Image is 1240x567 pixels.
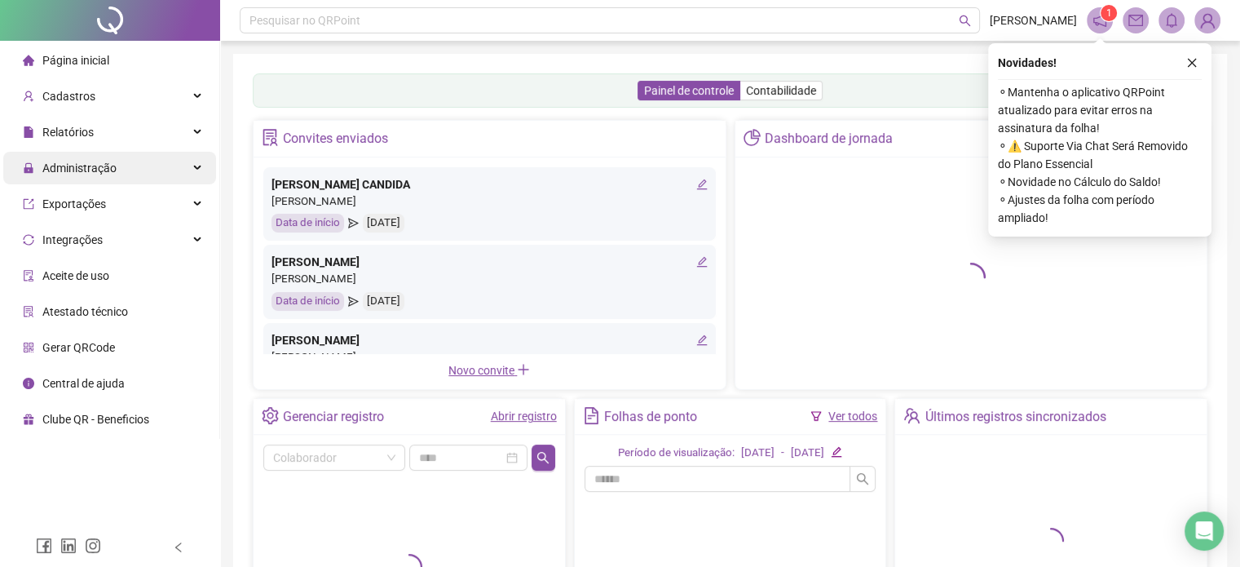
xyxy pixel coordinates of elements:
span: pie-chart [744,129,761,146]
span: gift [23,414,34,425]
span: Relatórios [42,126,94,139]
span: audit [23,270,34,281]
span: edit [831,446,841,457]
span: Gerar QRCode [42,341,115,354]
span: Administração [42,162,117,175]
div: Convites enviados [283,125,388,153]
span: Clube QR - Beneficios [42,413,149,426]
span: send [348,292,359,311]
div: Data de início [271,292,344,311]
span: send [348,214,359,233]
span: info-circle [23,378,34,389]
span: close [1186,57,1198,69]
a: Abrir registro [491,410,557,423]
span: search [959,15,971,27]
span: Exportações [42,197,106,210]
div: [PERSON_NAME] [271,271,708,288]
span: ⚬ Mantenha o aplicativo QRPoint atualizado para evitar erros na assinatura da folha! [998,83,1202,137]
span: edit [696,179,708,190]
span: search [856,472,869,485]
span: 1 [1106,7,1112,19]
span: Integrações [42,233,103,246]
div: Gerenciar registro [283,403,384,431]
div: [DATE] [363,292,404,311]
span: instagram [85,538,101,554]
span: ⚬ Novidade no Cálculo do Saldo! [998,173,1202,191]
span: plus [517,363,530,376]
div: - [781,445,784,462]
span: solution [23,306,34,317]
span: Contabilidade [746,84,816,97]
div: Período de visualização: [618,445,735,462]
div: [PERSON_NAME] [271,331,708,349]
span: loading [956,263,986,292]
span: Cadastros [42,90,95,103]
span: qrcode [23,342,34,353]
span: lock [23,162,34,174]
span: Atestado técnico [42,305,128,318]
span: user-add [23,91,34,102]
div: [PERSON_NAME] [271,349,708,366]
span: filter [810,410,822,422]
span: Central de ajuda [42,377,125,390]
span: Aceite de uso [42,269,109,282]
span: sync [23,234,34,246]
div: [DATE] [791,445,824,462]
div: [DATE] [363,214,404,233]
span: edit [696,256,708,268]
span: Painel de controle [644,84,734,97]
span: file-text [583,407,600,424]
img: 69465 [1195,8,1220,33]
span: search [536,451,549,464]
div: Dashboard de jornada [765,125,893,153]
div: Últimos registros sincronizados [925,403,1106,431]
div: [PERSON_NAME] [271,193,708,210]
span: team [903,407,920,424]
span: export [23,198,34,210]
span: Página inicial [42,54,109,67]
span: mail [1128,13,1143,28]
span: solution [262,129,279,146]
span: setting [262,407,279,424]
span: home [23,55,34,66]
sup: 1 [1101,5,1117,21]
span: ⚬ Ajustes da folha com período ampliado! [998,191,1202,227]
span: ⚬ ⚠️ Suporte Via Chat Será Removido do Plano Essencial [998,137,1202,173]
span: facebook [36,538,52,554]
div: Open Intercom Messenger [1185,512,1224,551]
div: [PERSON_NAME] CANDIDA [271,175,708,193]
a: Ver todos [828,410,877,423]
span: Novidades ! [998,54,1057,72]
span: Novo convite [448,364,530,377]
div: [DATE] [741,445,774,462]
span: file [23,126,34,138]
div: [PERSON_NAME] [271,253,708,271]
span: left [173,542,184,553]
span: edit [696,334,708,346]
div: Folhas de ponto [604,403,697,431]
span: loading [1038,528,1064,554]
span: linkedin [60,538,77,554]
span: [PERSON_NAME] [990,11,1077,29]
span: notification [1092,13,1107,28]
span: bell [1164,13,1179,28]
div: Data de início [271,214,344,233]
